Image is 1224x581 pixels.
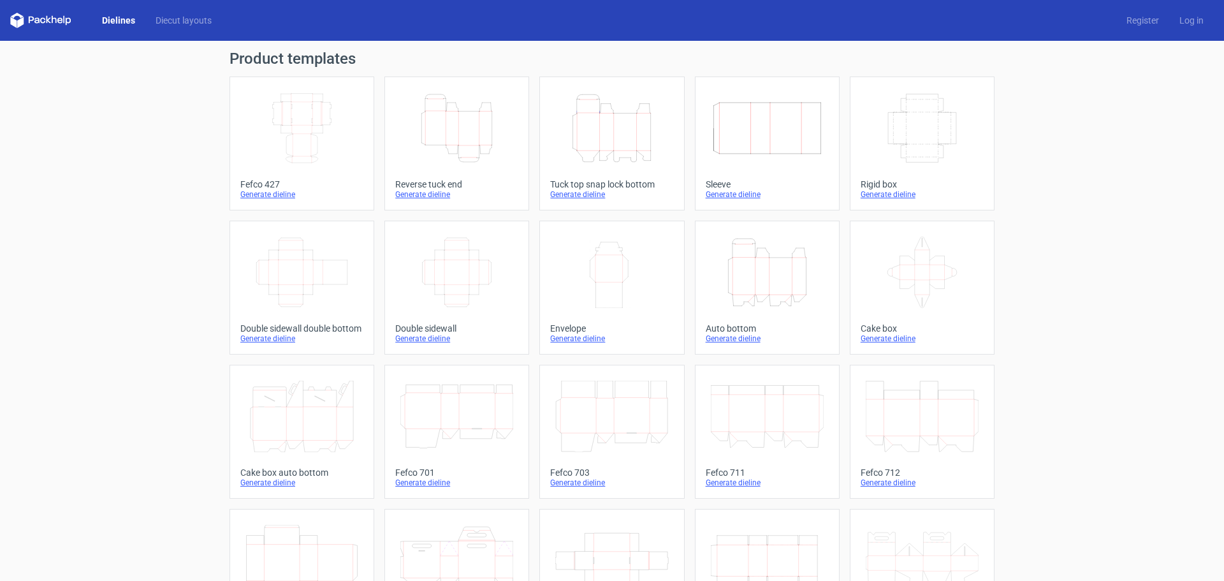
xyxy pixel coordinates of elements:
[695,221,840,355] a: Auto bottomGenerate dieline
[229,221,374,355] a: Double sidewall double bottomGenerate dieline
[861,323,984,334] div: Cake box
[861,179,984,189] div: Rigid box
[706,323,829,334] div: Auto bottom
[395,467,518,478] div: Fefco 701
[861,189,984,200] div: Generate dieline
[92,14,145,27] a: Dielines
[1116,14,1169,27] a: Register
[550,467,673,478] div: Fefco 703
[550,478,673,488] div: Generate dieline
[706,478,829,488] div: Generate dieline
[695,77,840,210] a: SleeveGenerate dieline
[395,334,518,344] div: Generate dieline
[706,189,829,200] div: Generate dieline
[384,77,529,210] a: Reverse tuck endGenerate dieline
[395,189,518,200] div: Generate dieline
[229,77,374,210] a: Fefco 427Generate dieline
[395,478,518,488] div: Generate dieline
[145,14,222,27] a: Diecut layouts
[240,189,363,200] div: Generate dieline
[861,334,984,344] div: Generate dieline
[384,221,529,355] a: Double sidewallGenerate dieline
[240,334,363,344] div: Generate dieline
[550,189,673,200] div: Generate dieline
[240,323,363,334] div: Double sidewall double bottom
[850,365,994,499] a: Fefco 712Generate dieline
[539,77,684,210] a: Tuck top snap lock bottomGenerate dieline
[550,323,673,334] div: Envelope
[706,334,829,344] div: Generate dieline
[861,467,984,478] div: Fefco 712
[384,365,529,499] a: Fefco 701Generate dieline
[861,478,984,488] div: Generate dieline
[229,51,994,66] h1: Product templates
[229,365,374,499] a: Cake box auto bottomGenerate dieline
[706,179,829,189] div: Sleeve
[550,179,673,189] div: Tuck top snap lock bottom
[240,179,363,189] div: Fefco 427
[395,323,518,334] div: Double sidewall
[1169,14,1214,27] a: Log in
[240,467,363,478] div: Cake box auto bottom
[240,478,363,488] div: Generate dieline
[706,467,829,478] div: Fefco 711
[539,221,684,355] a: EnvelopeGenerate dieline
[850,221,994,355] a: Cake boxGenerate dieline
[539,365,684,499] a: Fefco 703Generate dieline
[395,179,518,189] div: Reverse tuck end
[550,334,673,344] div: Generate dieline
[850,77,994,210] a: Rigid boxGenerate dieline
[695,365,840,499] a: Fefco 711Generate dieline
